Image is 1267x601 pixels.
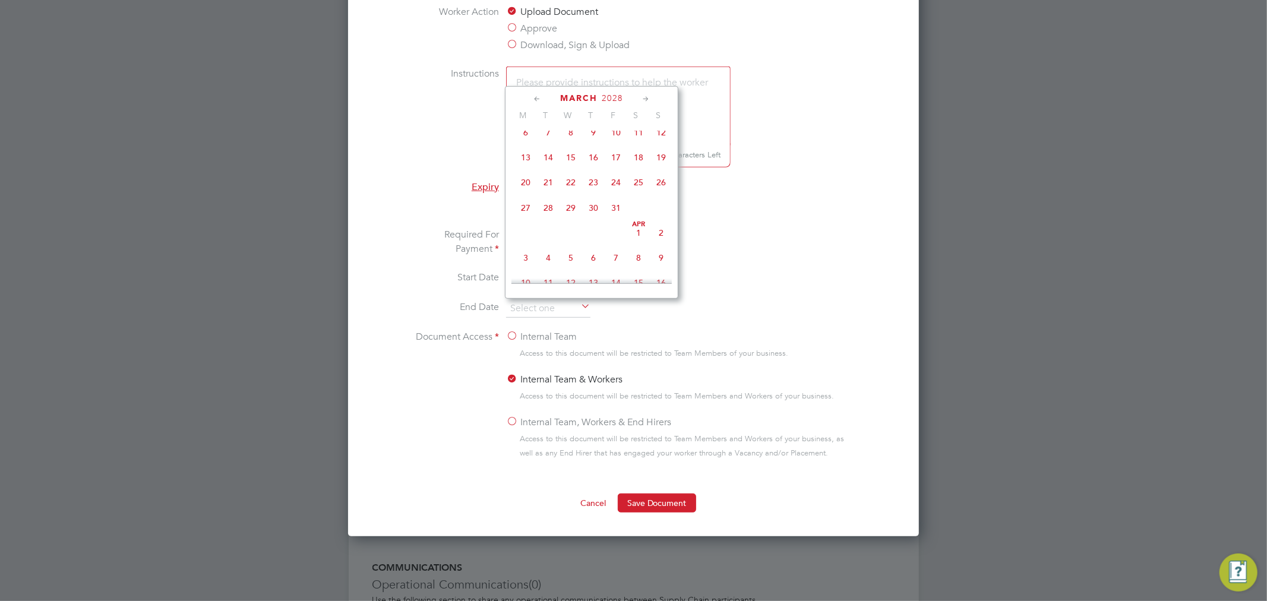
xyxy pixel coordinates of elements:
span: 12 [650,121,672,144]
span: 18 [627,146,650,169]
span: 8 [627,246,650,269]
span: 17 [605,146,627,169]
span: 16 [650,271,672,294]
span: Access to this document will be restricted to Team Members and Workers of your business. [520,389,834,403]
span: 11 [627,121,650,144]
span: 6 [514,121,537,144]
span: 19 [650,146,672,169]
label: Internal Team [506,330,577,344]
span: 10 [514,271,537,294]
span: S [647,110,669,121]
span: 13 [514,146,537,169]
span: 16 [582,146,605,169]
span: 10 [605,121,627,144]
label: Start Date [410,270,499,286]
span: 2028 [602,93,623,103]
input: Select one [506,300,590,318]
label: Required For Payment [410,227,499,256]
span: T [534,110,557,121]
span: Access to this document will be restricted to Team Members of your business. [520,346,788,360]
span: 28 [537,197,560,219]
label: Upload Document [506,5,598,19]
span: 2 [650,222,672,244]
span: 7 [537,121,560,144]
button: Cancel [571,494,615,513]
span: 11 [537,271,560,294]
span: 1 [627,222,650,244]
span: 15 [560,146,582,169]
span: 6 [582,246,605,269]
span: 22 [560,171,582,194]
span: 21 [537,171,560,194]
span: 20 [514,171,537,194]
span: W [557,110,579,121]
span: 7 [605,246,627,269]
span: 25 [627,171,650,194]
span: Apr [627,222,650,227]
span: 9 [650,246,672,269]
span: 5 [560,246,582,269]
span: 14 [605,271,627,294]
label: End Date [410,300,499,315]
label: Document Access [410,330,499,470]
span: Access to this document will be restricted to Team Members and Workers of your business, as well ... [520,432,857,460]
label: Instructions [410,67,499,165]
span: Expiry [472,181,499,193]
span: 15 [627,271,650,294]
span: F [602,110,624,121]
span: 9 [582,121,605,144]
label: Internal Team, Workers & End Hirers [506,415,671,429]
span: 24 [605,171,627,194]
button: Engage Resource Center [1219,553,1257,591]
span: 8 [560,121,582,144]
span: 27 [514,197,537,219]
span: 4 [537,246,560,269]
span: 12 [560,271,582,294]
span: 13 [582,271,605,294]
span: March [560,93,598,103]
span: 26 [650,171,672,194]
span: M [511,110,534,121]
span: 3 [514,246,537,269]
span: 23 [582,171,605,194]
span: 30 [582,197,605,219]
span: S [624,110,647,121]
span: 29 [560,197,582,219]
span: 14 [537,146,560,169]
span: T [579,110,602,121]
label: Download, Sign & Upload [506,38,630,52]
label: Worker Action [410,5,499,52]
label: Internal Team & Workers [506,372,623,387]
label: Approve [506,21,557,36]
button: Save Document [618,494,696,513]
span: 31 [605,197,627,219]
